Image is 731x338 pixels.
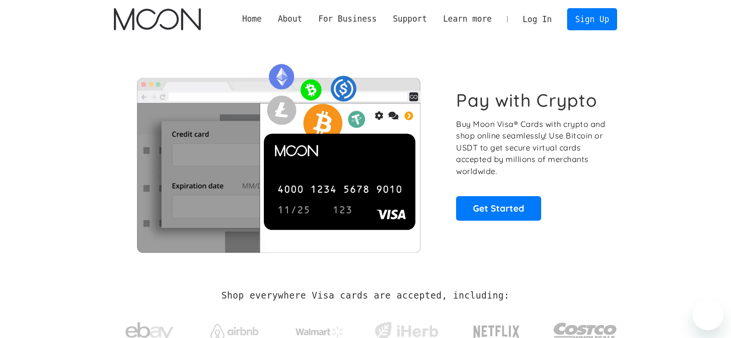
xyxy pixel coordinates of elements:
div: Support [393,13,427,25]
img: Walmart [296,326,344,338]
h2: Shop everywhere Visa cards are accepted, including: [222,290,509,301]
h1: Pay with Crypto [456,89,597,111]
div: For Business [318,13,376,25]
div: Learn more [435,13,500,25]
a: Sign Up [567,8,617,30]
div: Learn more [443,13,492,25]
div: About [278,13,302,25]
img: Moon Cards let you spend your crypto anywhere Visa is accepted. [114,57,443,252]
a: Get Started [456,196,541,220]
iframe: Button to launch messaging window [693,300,723,330]
img: Moon Logo [114,8,201,30]
a: home [114,8,201,30]
a: Log In [515,9,560,30]
div: Support [385,13,435,25]
a: Home [234,13,270,25]
div: For Business [310,13,385,25]
div: About [270,13,310,25]
p: Buy Moon Visa® Cards with crypto and shop online seamlessly! Use Bitcoin or USDT to get secure vi... [456,118,607,177]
